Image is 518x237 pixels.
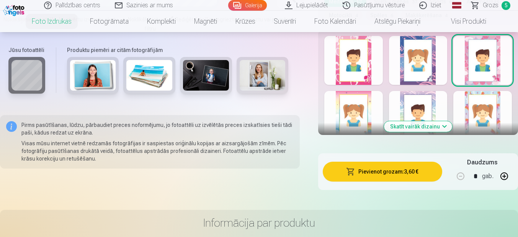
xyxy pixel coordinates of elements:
[467,158,497,167] h5: Daudzums
[226,11,265,32] a: Krūzes
[305,11,365,32] a: Foto kalendāri
[3,3,26,16] img: /fa1
[185,11,226,32] a: Magnēti
[483,1,498,10] span: Grozs
[138,11,185,32] a: Komplekti
[64,46,291,54] h6: Produktu piemēri ar citām fotogrāfijām
[502,1,510,10] span: 5
[265,11,305,32] a: Suvenīri
[384,121,452,132] button: Skatīt vairāk dizainu
[430,11,495,32] a: Visi produkti
[482,167,493,185] div: gab.
[81,11,138,32] a: Fotogrāmata
[323,162,442,182] button: Pievienot grozam:3,60 €
[8,46,45,54] h6: Jūsu fotoattēli
[365,11,430,32] a: Atslēgu piekariņi
[6,216,512,230] h3: Informācija par produktu
[23,11,81,32] a: Foto izdrukas
[21,121,294,136] p: Pirms pasūtīšanas, lūdzu, pārbaudiet preces noformējumu, jo fotoattēli uz izvēlētās preces izskat...
[21,140,294,162] p: Visas mūsu internet vietnē redzamās fotogrāfijas ir saspiestas oriģinālu kopijas ar aizsargājošām...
